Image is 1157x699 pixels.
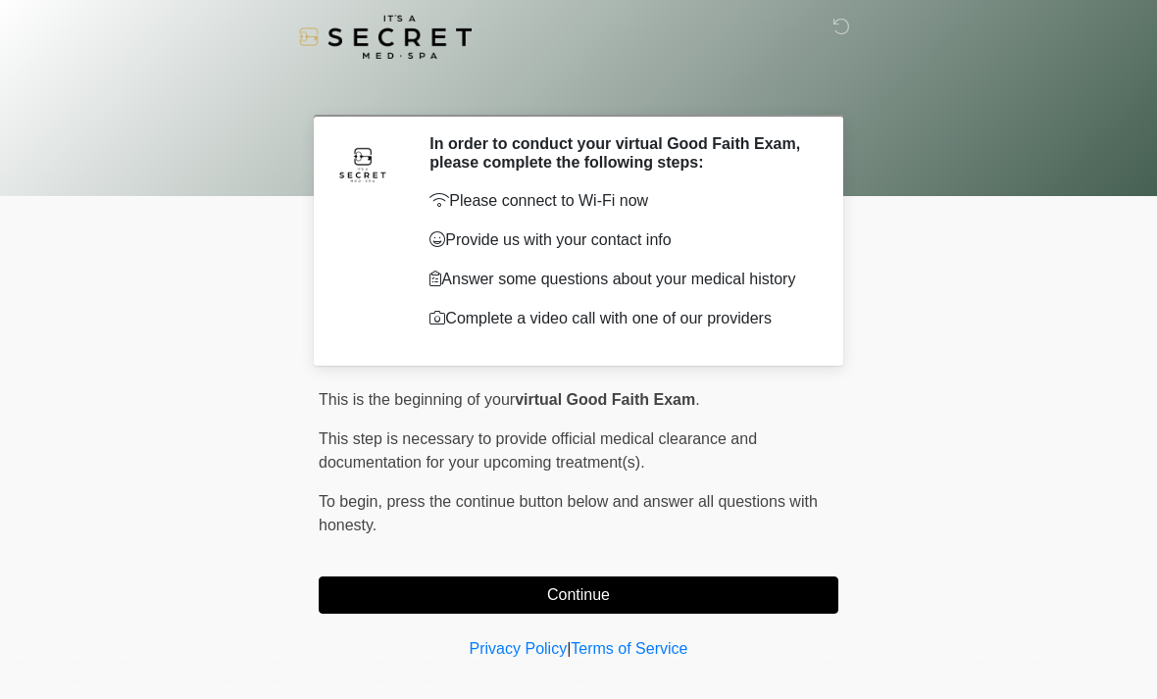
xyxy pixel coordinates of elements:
p: Please connect to Wi-Fi now [429,189,809,213]
span: This is the beginning of your [319,391,515,408]
strong: virtual Good Faith Exam [515,391,695,408]
span: press the continue button below and answer all questions with honesty. [319,493,818,533]
button: Continue [319,576,838,614]
img: It's A Secret Med Spa Logo [299,15,472,59]
p: Answer some questions about your medical history [429,268,809,291]
a: | [567,640,571,657]
p: Provide us with your contact info [429,228,809,252]
span: This step is necessary to provide official medical clearance and documentation for your upcoming ... [319,430,757,471]
p: Complete a video call with one of our providers [429,307,809,330]
span: To begin, [319,493,386,510]
a: Terms of Service [571,640,687,657]
h1: ‎ ‎ [304,71,853,107]
a: Privacy Policy [470,640,568,657]
h2: In order to conduct your virtual Good Faith Exam, please complete the following steps: [429,134,809,172]
img: Agent Avatar [333,134,392,193]
span: . [695,391,699,408]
